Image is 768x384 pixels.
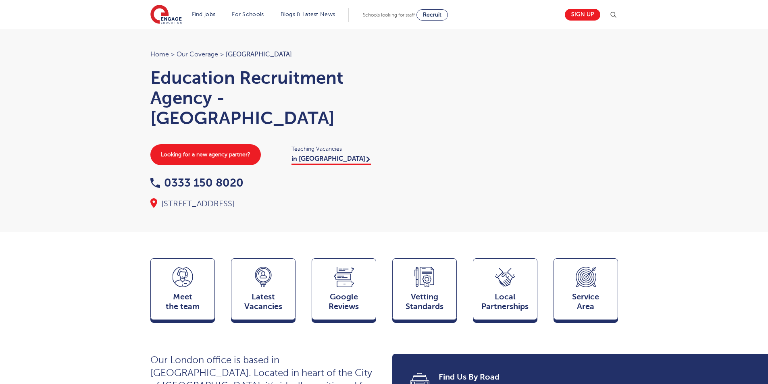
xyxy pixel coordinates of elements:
[363,12,415,18] span: Schools looking for staff
[291,144,376,154] span: Teaching Vacancies
[150,144,261,165] a: Looking for a new agency partner?
[312,258,376,324] a: GoogleReviews
[231,258,296,324] a: LatestVacancies
[281,11,335,17] a: Blogs & Latest News
[477,292,533,311] span: Local Partnerships
[150,51,169,58] a: Home
[565,9,600,21] a: Sign up
[150,258,215,324] a: Meetthe team
[316,292,372,311] span: Google Reviews
[291,155,371,165] a: in [GEOGRAPHIC_DATA]
[397,292,452,311] span: Vetting Standards
[150,49,376,60] nav: breadcrumb
[473,258,537,324] a: Local Partnerships
[232,11,264,17] a: For Schools
[392,258,457,324] a: VettingStandards
[558,292,614,311] span: Service Area
[150,5,182,25] img: Engage Education
[155,292,210,311] span: Meet the team
[554,258,618,324] a: ServiceArea
[150,198,376,210] div: [STREET_ADDRESS]
[150,68,376,128] h1: Education Recruitment Agency - [GEOGRAPHIC_DATA]
[423,12,441,18] span: Recruit
[416,9,448,21] a: Recruit
[150,176,244,189] a: 0333 150 8020
[226,51,292,58] span: [GEOGRAPHIC_DATA]
[220,51,224,58] span: >
[235,292,291,311] span: Latest Vacancies
[192,11,216,17] a: Find jobs
[171,51,175,58] span: >
[439,372,607,383] span: Find Us By Road
[177,51,218,58] a: Our coverage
